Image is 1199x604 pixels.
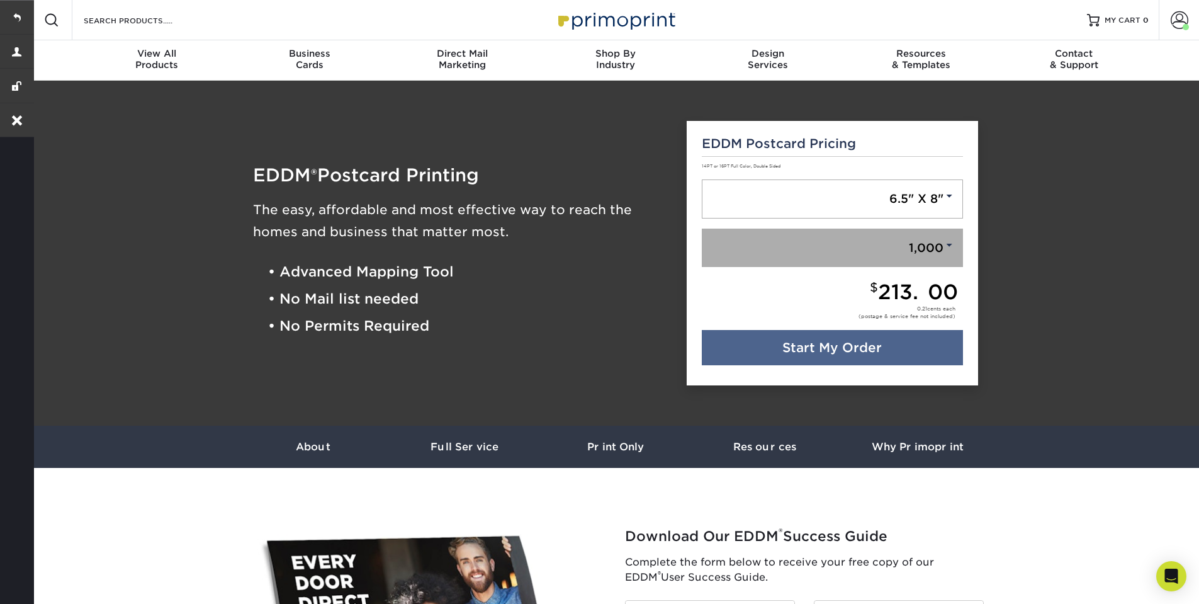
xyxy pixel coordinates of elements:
[1156,561,1186,591] div: Open Intercom Messenger
[691,441,842,453] h3: Resources
[702,179,963,219] a: 6.5" X 8"
[625,555,984,585] p: Complete the form below to receive your free copy of our EDDM User Success Guide.
[998,40,1151,81] a: Contact& Support
[311,166,317,184] span: ®
[842,441,993,453] h3: Why Primoprint
[878,280,958,304] span: 213.00
[692,48,845,71] div: Services
[233,48,386,59] span: Business
[845,48,998,59] span: Resources
[389,426,540,468] a: Full Service
[81,40,234,81] a: View AllProducts
[845,40,998,81] a: Resources& Templates
[1105,15,1140,26] span: MY CART
[658,569,661,579] sup: ®
[386,48,539,59] span: Direct Mail
[702,136,963,151] h5: EDDM Postcard Pricing
[233,48,386,71] div: Cards
[540,441,691,453] h3: Print Only
[702,229,963,268] a: 1,000
[842,426,993,468] a: Why Primoprint
[858,305,955,320] div: cents each (postage & service fee not included)
[81,48,234,71] div: Products
[779,526,783,538] sup: ®
[625,528,984,545] h2: Download Our EDDM Success Guide
[81,48,234,59] span: View All
[917,305,927,312] span: 0.21
[386,40,539,81] a: Direct MailMarketing
[82,13,205,28] input: SEARCH PRODUCTS.....
[268,258,668,285] li: • Advanced Mapping Tool
[539,40,692,81] a: Shop ByIndustry
[553,6,678,33] img: Primoprint
[253,199,668,243] h3: The easy, affordable and most effective way to reach the homes and business that matter most.
[238,426,389,468] a: About
[1143,16,1149,25] span: 0
[998,48,1151,59] span: Contact
[268,313,668,340] li: • No Permits Required
[692,40,845,81] a: DesignServices
[702,330,963,365] a: Start My Order
[389,441,540,453] h3: Full Service
[539,48,692,59] span: Shop By
[702,164,780,169] small: 14PT or 16PT Full Color, Double Sided
[386,48,539,71] div: Marketing
[998,48,1151,71] div: & Support
[845,48,998,71] div: & Templates
[238,441,389,453] h3: About
[233,40,386,81] a: BusinessCards
[539,48,692,71] div: Industry
[253,166,668,184] h1: EDDM Postcard Printing
[870,280,878,295] small: $
[268,285,668,312] li: • No Mail list needed
[540,426,691,468] a: Print Only
[691,426,842,468] a: Resources
[692,48,845,59] span: Design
